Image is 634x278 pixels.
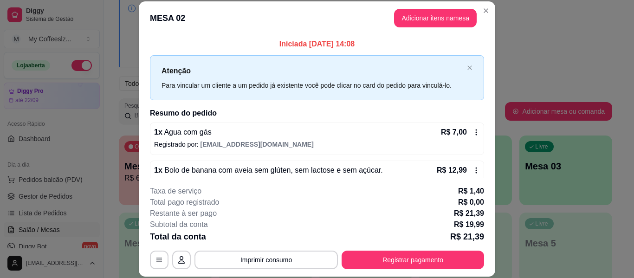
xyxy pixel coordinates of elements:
[342,251,484,269] button: Registrar pagamento
[162,128,212,136] span: Agua com gás
[201,141,314,148] span: [EMAIL_ADDRESS][DOMAIN_NAME]
[394,9,477,27] button: Adicionar itens namesa
[150,108,484,119] h2: Resumo do pedido
[150,230,206,243] p: Total da conta
[154,165,383,176] p: 1 x
[458,197,484,208] p: R$ 0,00
[150,186,201,197] p: Taxa de serviço
[454,219,484,230] p: R$ 19,99
[150,197,219,208] p: Total pago registrado
[194,251,338,269] button: Imprimir consumo
[437,165,467,176] p: R$ 12,99
[441,127,467,138] p: R$ 7,00
[162,65,463,77] p: Atenção
[454,208,484,219] p: R$ 21,39
[162,166,383,174] span: Bolo de banana com aveia sem glúten, sem lactose e sem açúcar.
[154,127,212,138] p: 1 x
[458,186,484,197] p: R$ 1,40
[150,208,217,219] p: Restante à ser pago
[467,65,472,71] button: close
[450,230,484,243] p: R$ 21,39
[150,39,484,50] p: Iniciada [DATE] 14:08
[139,1,495,35] header: MESA 02
[154,140,480,149] p: Registrado por:
[479,3,493,18] button: Close
[162,80,463,91] div: Para vincular um cliente a um pedido já existente você pode clicar no card do pedido para vinculá...
[150,219,208,230] p: Subtotal da conta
